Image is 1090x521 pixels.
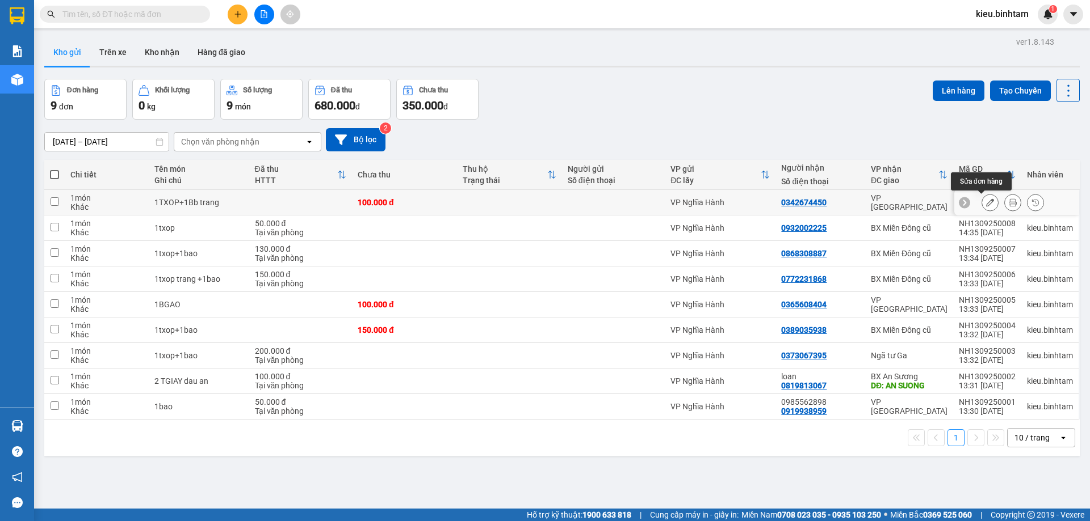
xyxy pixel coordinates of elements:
div: 1 món [70,219,142,228]
span: 9 [51,99,57,112]
button: Khối lượng0kg [132,79,215,120]
span: Hỗ trợ kỹ thuật: [527,509,631,521]
div: Tại văn phòng [255,279,346,288]
div: VP Nghĩa Hành [670,402,770,411]
button: Kho gửi [44,39,90,66]
div: NH1309250003 [959,346,1016,355]
div: Sửa đơn hàng [982,194,999,211]
div: 14:35 [DATE] [959,228,1016,237]
button: Đã thu680.000đ [308,79,391,120]
span: kg [147,102,156,111]
div: 200.000 đ [255,346,346,355]
div: 1 món [70,270,142,279]
div: 1 món [70,372,142,381]
div: 13:33 [DATE] [959,304,1016,314]
div: kieu.binhtam [1027,351,1073,360]
div: Khác [70,279,142,288]
div: ver 1.8.143 [1016,36,1054,48]
div: ĐC lấy [670,176,761,185]
div: VP Nghĩa Hành [670,274,770,283]
div: BX Miền Đông cũ [871,223,948,232]
div: Ghi chú [154,176,244,185]
div: 13:30 [DATE] [959,406,1016,416]
div: 1BGAO [154,300,244,309]
div: BX Miền Đông cũ [871,274,948,283]
span: đơn [59,102,73,111]
span: Miền Bắc [890,509,972,521]
div: 0985562898 [781,397,860,406]
input: Tìm tên, số ĐT hoặc mã đơn [62,8,196,20]
div: loan [781,372,860,381]
span: copyright [1027,511,1035,519]
div: 1txop+1bao [154,351,244,360]
button: aim [280,5,300,24]
div: VP Nghĩa Hành [670,198,770,207]
th: Toggle SortBy [665,160,775,190]
div: Chọn văn phòng nhận [181,136,259,147]
span: 1 [1051,5,1055,13]
div: 100.000 đ [255,372,346,381]
div: Chi tiết [70,170,142,179]
div: VP Nghĩa Hành [670,376,770,386]
div: kieu.binhtam [1027,249,1073,258]
img: logo-vxr [10,7,24,24]
sup: 2 [380,122,391,134]
div: VP nhận [871,164,938,173]
input: Select a date range. [45,133,169,151]
div: 1bao [154,402,244,411]
svg: open [305,137,314,146]
span: 680.000 [315,99,355,112]
span: aim [286,10,294,18]
span: đ [443,102,448,111]
div: Người nhận [781,163,860,172]
span: message [12,497,23,508]
div: Tại văn phòng [255,253,346,262]
div: VP Nghĩa Hành [670,351,770,360]
button: Kho nhận [136,39,188,66]
span: | [980,509,982,521]
div: VP gửi [670,164,761,173]
svg: open [1059,433,1068,442]
span: 9 [227,99,233,112]
th: Toggle SortBy [953,160,1021,190]
div: 0373067395 [781,351,827,360]
div: 0919938959 [781,406,827,416]
div: Số lượng [243,86,272,94]
div: Người gửi [568,164,659,173]
div: Tên món [154,164,244,173]
div: BX Miền Đông cũ [871,249,948,258]
button: Trên xe [90,39,136,66]
span: Cung cấp máy in - giấy in: [650,509,739,521]
div: Khác [70,355,142,365]
div: Đã thu [331,86,352,94]
div: 130.000 đ [255,244,346,253]
span: kieu.binhtam [967,7,1038,21]
div: NH1309250002 [959,372,1016,381]
button: Lên hàng [933,81,984,101]
div: VP [GEOGRAPHIC_DATA] [871,295,948,314]
div: 50.000 đ [255,397,346,406]
div: Số điện thoại [568,176,659,185]
div: NH1309250006 [959,270,1016,279]
div: kieu.binhtam [1027,325,1073,334]
strong: 0369 525 060 [923,510,972,519]
div: Trạng thái [463,176,547,185]
div: 2 TGIAY dau an [154,376,244,386]
div: Ngã tư Ga [871,351,948,360]
div: 10 / trang [1014,432,1050,443]
div: Thu hộ [463,164,547,173]
div: ĐC giao [871,176,938,185]
button: Chưa thu350.000đ [396,79,479,120]
div: HTTT [255,176,337,185]
div: 50.000 đ [255,219,346,228]
div: 0389035938 [781,325,827,334]
div: NH1309250004 [959,321,1016,330]
span: đ [355,102,360,111]
div: Đơn hàng [67,86,98,94]
div: kieu.binhtam [1027,402,1073,411]
th: Toggle SortBy [249,160,352,190]
div: 1txop [154,223,244,232]
div: VP Nghĩa Hành [670,249,770,258]
span: ⚪️ [884,512,887,517]
img: solution-icon [11,45,23,57]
